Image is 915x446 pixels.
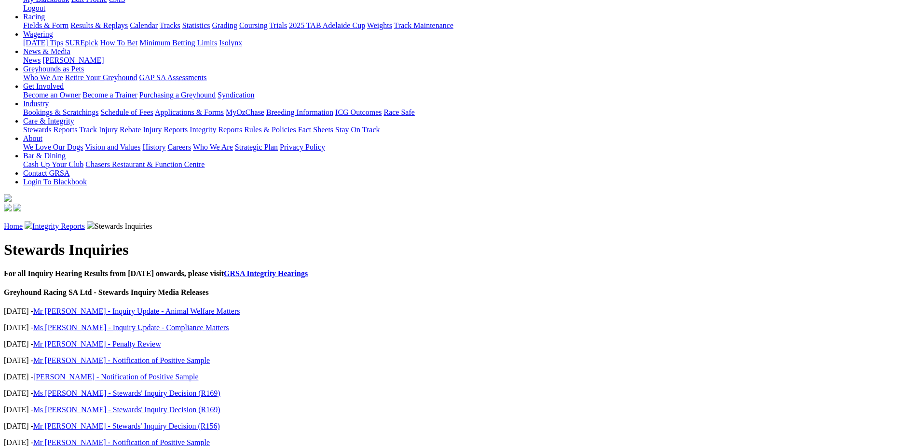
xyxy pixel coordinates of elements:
a: Track Maintenance [394,21,453,29]
a: Become a Trainer [82,91,137,99]
a: Ms [PERSON_NAME] - Stewards' Inquiry Decision (R169) [33,405,220,414]
p: Stewards Inquiries [4,221,911,231]
a: MyOzChase [226,108,264,116]
img: logo-grsa-white.png [4,194,12,202]
a: Careers [167,143,191,151]
a: Ms [PERSON_NAME] - Stewards' Inquiry Decision (R169) [33,389,220,397]
a: Integrity Reports [190,125,242,134]
a: Trials [269,21,287,29]
a: Mr [PERSON_NAME] - Notification of Positive Sample [33,356,210,364]
div: Greyhounds as Pets [23,73,911,82]
img: facebook.svg [4,204,12,211]
h4: Greyhound Racing SA Ltd - Stewards Inquiry Media Releases [4,288,911,297]
a: Greyhounds as Pets [23,65,84,73]
div: Care & Integrity [23,125,911,134]
a: Logout [23,4,45,12]
p: [DATE] - [4,356,911,365]
div: Wagering [23,39,911,47]
a: Home [4,222,23,230]
a: Mr [PERSON_NAME] - Penalty Review [33,340,161,348]
a: Login To Blackbook [23,178,87,186]
a: Privacy Policy [280,143,325,151]
a: Results & Replays [70,21,128,29]
a: GAP SA Assessments [139,73,207,82]
a: ICG Outcomes [335,108,382,116]
a: [DATE] Tips [23,39,63,47]
a: Get Involved [23,82,64,90]
a: Coursing [239,21,268,29]
p: [DATE] - [4,340,911,348]
a: Minimum Betting Limits [139,39,217,47]
a: Racing [23,13,45,21]
div: Industry [23,108,911,117]
a: Breeding Information [266,108,333,116]
a: Isolynx [219,39,242,47]
a: Calendar [130,21,158,29]
a: Grading [212,21,237,29]
a: News & Media [23,47,70,56]
a: Chasers Restaurant & Function Centre [85,160,205,168]
a: Weights [367,21,392,29]
a: Fields & Form [23,21,68,29]
a: Vision and Values [85,143,140,151]
a: Retire Your Greyhound [65,73,137,82]
p: [DATE] - [4,373,911,381]
a: Who We Are [193,143,233,151]
a: Bookings & Scratchings [23,108,98,116]
div: Bar & Dining [23,160,911,169]
p: [DATE] - [4,422,911,431]
a: SUREpick [65,39,98,47]
a: Industry [23,99,49,108]
a: Tracks [160,21,180,29]
a: Mr [PERSON_NAME] - Inquiry Update - Animal Welfare Matters [33,307,240,315]
a: News [23,56,41,64]
a: Schedule of Fees [100,108,153,116]
img: twitter.svg [14,204,21,211]
a: Cash Up Your Club [23,160,83,168]
img: chevron-right.svg [25,221,32,229]
a: Contact GRSA [23,169,69,177]
h1: Stewards Inquiries [4,241,911,259]
a: Rules & Policies [244,125,296,134]
a: Ms [PERSON_NAME] - Inquiry Update - Compliance Matters [33,323,229,332]
img: chevron-right.svg [87,221,95,229]
div: Get Involved [23,91,911,99]
a: Syndication [218,91,254,99]
a: Strategic Plan [235,143,278,151]
a: We Love Our Dogs [23,143,83,151]
a: Stay On Track [335,125,380,134]
a: GRSA Integrity Hearings [224,269,308,278]
div: News & Media [23,56,911,65]
a: Bar & Dining [23,152,66,160]
a: Injury Reports [143,125,188,134]
a: [PERSON_NAME] - Notification of Positive Sample [33,373,199,381]
a: How To Bet [100,39,138,47]
a: [PERSON_NAME] [42,56,104,64]
a: About [23,134,42,142]
a: Who We Are [23,73,63,82]
a: Applications & Forms [155,108,224,116]
p: [DATE] - [4,389,911,398]
a: Race Safe [383,108,414,116]
a: Become an Owner [23,91,81,99]
a: Care & Integrity [23,117,74,125]
a: Wagering [23,30,53,38]
div: Racing [23,21,911,30]
p: [DATE] - [4,405,911,414]
a: Stewards Reports [23,125,77,134]
a: History [142,143,165,151]
a: Fact Sheets [298,125,333,134]
a: Purchasing a Greyhound [139,91,216,99]
b: For all Inquiry Hearing Results from [DATE] onwards, please visit [4,269,308,278]
p: [DATE] - [4,323,911,332]
a: Mr [PERSON_NAME] - Stewards' Inquiry Decision (R156) [33,422,220,430]
a: Track Injury Rebate [79,125,141,134]
p: [DATE] - [4,307,911,316]
div: About [23,143,911,152]
a: 2025 TAB Adelaide Cup [289,21,365,29]
a: Statistics [182,21,210,29]
a: Integrity Reports [32,222,85,230]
